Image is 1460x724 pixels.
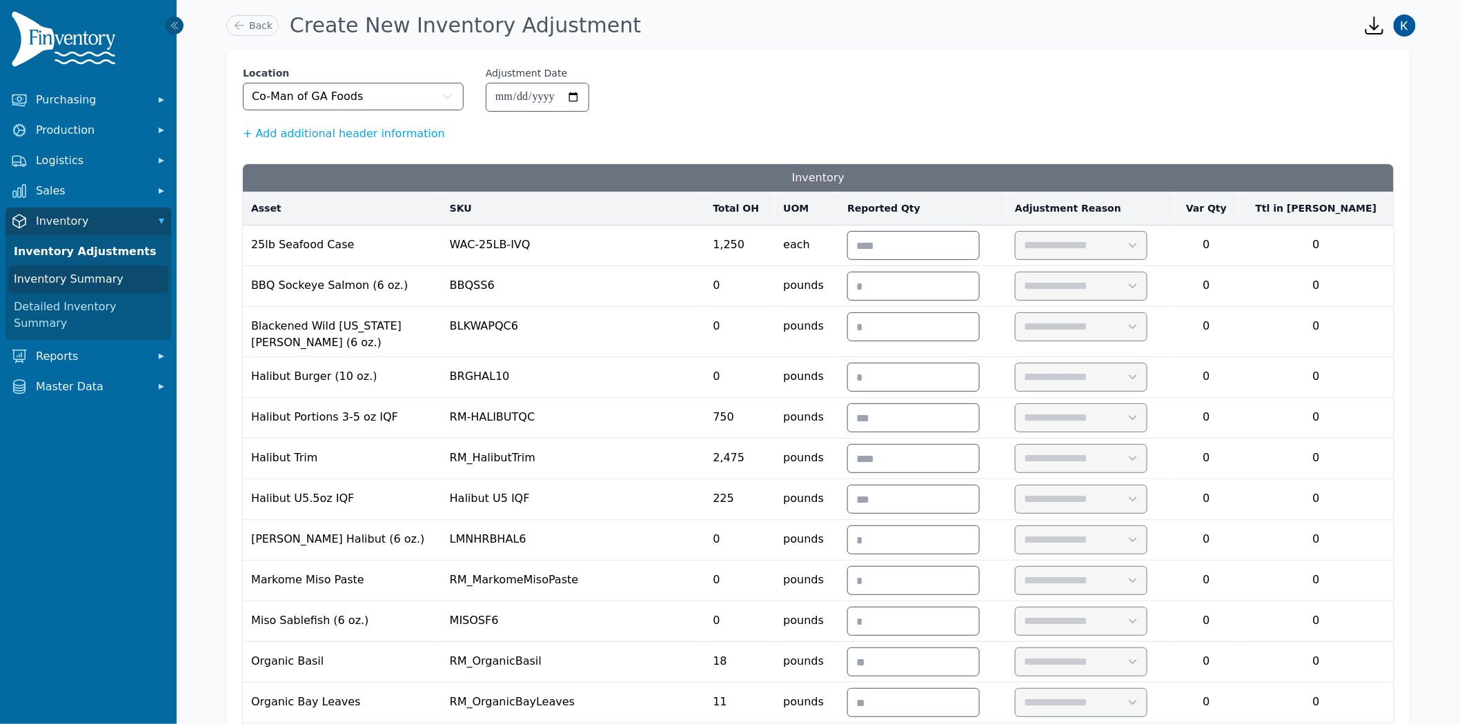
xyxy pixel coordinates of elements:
td: 0 [1174,601,1239,642]
td: 0 [704,357,775,398]
label: Adjustment Date [486,66,567,80]
td: RM_OrganicBayLeaves [442,683,705,723]
a: Inventory Adjustments [8,238,168,265]
td: 0 [1174,357,1239,398]
img: Kathleen Gray [1394,14,1416,37]
td: 0 [1239,225,1394,266]
td: 11 [704,683,775,723]
td: pounds [775,357,839,398]
td: 0 [1239,439,1394,479]
th: Adjustment Reason [1007,192,1174,225]
span: Logistics [36,152,146,169]
td: pounds [775,642,839,683]
a: SKU [450,201,697,215]
th: Ttl in [PERSON_NAME] [1239,192,1394,225]
th: Var Qty [1174,192,1239,225]
th: Reported Qty [839,192,1007,225]
td: 0 [704,266,775,307]
td: 0 [1174,439,1239,479]
td: pounds [775,520,839,561]
a: Asset [251,201,433,215]
a: Detailed Inventory Summary [8,293,168,337]
button: Sales [6,177,171,205]
td: RM_OrganicBasil [442,642,705,683]
button: + Add additional header information [243,125,445,142]
td: Organic Basil [243,642,442,683]
td: pounds [775,601,839,642]
span: Purchasing [36,92,146,108]
span: Sales [36,183,146,199]
td: 0 [1239,266,1394,307]
td: 0 [1239,479,1394,520]
td: 0 [1239,683,1394,723]
th: Total OH [704,192,775,225]
td: 0 [1239,307,1394,357]
td: Halibut Portions 3-5 oz IQF [243,398,442,439]
span: Inventory [36,213,146,230]
td: LMNHRBHAL6 [442,520,705,561]
td: 0 [1239,357,1394,398]
td: 0 [1174,225,1239,266]
td: pounds [775,439,839,479]
th: UOM [775,192,839,225]
td: 0 [704,520,775,561]
td: each [775,225,839,266]
a: Back [226,15,279,36]
td: 18 [704,642,775,683]
td: Miso Sablefish (6 oz.) [243,601,442,642]
td: WAC-25LB-IVQ [442,225,705,266]
td: Halibut Trim [243,439,442,479]
td: Markome Miso Paste [243,561,442,601]
td: 750 [704,398,775,439]
td: 1,250 [704,225,775,266]
span: Production [36,122,146,139]
button: Logistics [6,147,171,174]
td: 0 [1174,398,1239,439]
td: RM-HALIBUTQC [442,398,705,439]
td: Halibut U5 IQF [442,479,705,520]
span: Reports [36,348,146,365]
td: 0 [1239,561,1394,601]
h1: Create New Inventory Adjustment [290,13,641,38]
td: pounds [775,479,839,520]
button: Co-Man of GA Foods [243,83,464,110]
td: 0 [1174,479,1239,520]
td: RM_HalibutTrim [442,439,705,479]
td: Halibut U5.5oz IQF [243,479,442,520]
td: BRGHAL10 [442,357,705,398]
td: BBQSS6 [442,266,705,307]
td: 0 [1239,601,1394,642]
td: 0 [1174,642,1239,683]
button: Production [6,117,171,144]
td: 0 [1174,307,1239,357]
td: pounds [775,398,839,439]
td: 225 [704,479,775,520]
td: Halibut Burger (10 oz.) [243,357,442,398]
button: Purchasing [6,86,171,114]
td: Organic Bay Leaves [243,683,442,723]
td: 0 [1239,398,1394,439]
td: pounds [775,683,839,723]
td: 0 [1239,642,1394,683]
td: RM_MarkomeMisoPaste [442,561,705,601]
td: MISOSF6 [442,601,705,642]
td: BLKWAPQC6 [442,307,705,357]
td: 0 [1239,520,1394,561]
a: Inventory Summary [8,265,168,293]
button: Inventory [6,208,171,235]
td: 0 [1174,266,1239,307]
td: Blackened Wild [US_STATE] [PERSON_NAME] (6 oz.) [243,307,442,357]
td: pounds [775,266,839,307]
td: 0 [704,561,775,601]
td: pounds [775,307,839,357]
label: Location [243,66,464,80]
td: 0 [704,601,775,642]
button: Reports [6,343,171,370]
td: BBQ Sockeye Salmon (6 oz.) [243,266,442,307]
span: Master Data [36,379,146,395]
button: Master Data [6,373,171,401]
td: 2,475 [704,439,775,479]
td: [PERSON_NAME] Halibut (6 oz.) [243,520,442,561]
img: Finventory [11,11,121,72]
td: 25lb Seafood Case [243,225,442,266]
